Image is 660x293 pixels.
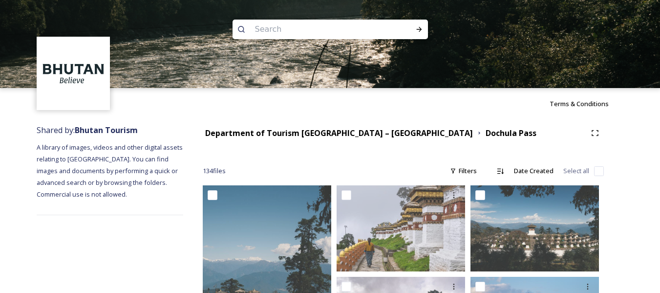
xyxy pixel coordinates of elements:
div: Filters [445,161,482,180]
div: Date Created [509,161,558,180]
input: Search [250,19,384,40]
span: A library of images, videos and other digital assets relating to [GEOGRAPHIC_DATA]. You can find ... [37,143,184,199]
strong: Dochula Pass [486,128,536,138]
a: Terms & Conditions [550,98,623,110]
span: Terms & Conditions [550,99,609,108]
span: 134 file s [203,166,226,176]
span: Shared by: [37,125,138,135]
img: by Matt Dutile4.jpg [470,185,599,271]
span: Select all [563,166,589,176]
strong: Bhutan Tourism [75,125,138,135]
img: MarcusBhutan2023_HR94.jpg [337,185,465,271]
img: BT_Logo_BB_Lockup_CMYK_High%2520Res.jpg [38,38,109,109]
strong: Department of Tourism [GEOGRAPHIC_DATA] – [GEOGRAPHIC_DATA] [205,128,473,138]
